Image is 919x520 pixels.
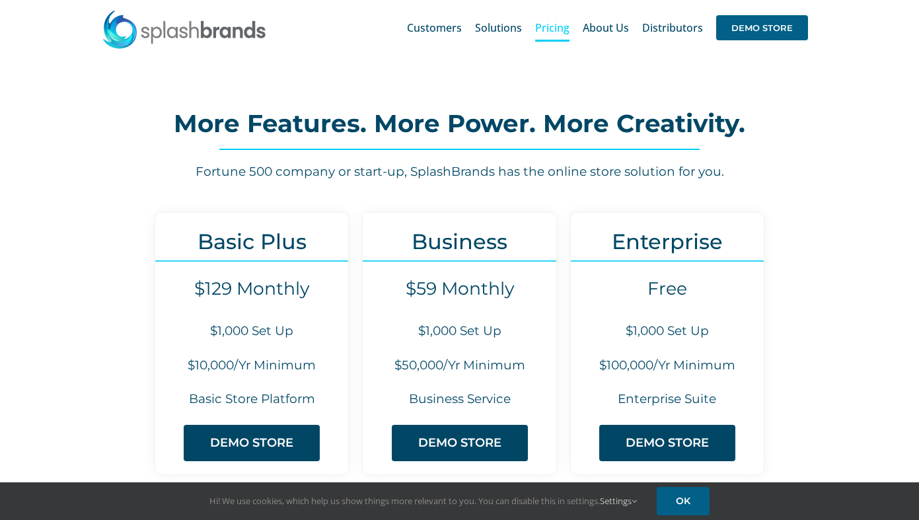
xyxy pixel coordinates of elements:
[716,15,808,40] span: DEMO STORE
[155,357,348,375] h6: $10,000/Yr Minimum
[571,357,764,375] h6: $100,000/Yr Minimum
[102,9,267,49] img: SplashBrands.com Logo
[642,22,703,33] span: Distributors
[535,7,570,49] a: Pricing
[363,278,556,299] h4: $59 Monthly
[642,7,703,49] a: Distributors
[571,278,764,299] h4: Free
[535,22,570,33] span: Pricing
[407,22,462,33] span: Customers
[363,322,556,340] h6: $1,000 Set Up
[184,425,320,461] a: DEMO STORE
[571,390,764,408] h6: Enterprise Suite
[571,229,764,254] h3: Enterprise
[583,22,629,33] span: About Us
[599,425,735,461] a: DEMO STORE
[155,322,348,340] h6: $1,000 Set Up
[392,425,528,461] a: DEMO STORE
[66,163,853,181] h6: Fortune 500 company or start-up, SplashBrands has the online store solution for you.
[155,278,348,299] h4: $129 Monthly
[407,7,808,49] nav: Main Menu
[155,229,348,254] h3: Basic Plus
[209,495,637,507] span: Hi! We use cookies, which help us show things more relevant to you. You can disable this in setti...
[363,390,556,408] h6: Business Service
[571,322,764,340] h6: $1,000 Set Up
[418,436,501,450] span: DEMO STORE
[626,436,709,450] span: DEMO STORE
[475,22,522,33] span: Solutions
[210,436,293,450] span: DEMO STORE
[657,487,710,515] a: OK
[716,7,808,49] a: DEMO STORE
[363,229,556,254] h3: Business
[407,7,462,49] a: Customers
[600,495,637,507] a: Settings
[363,357,556,375] h6: $50,000/Yr Minimum
[155,390,348,408] h6: Basic Store Platform
[66,110,853,137] h2: More Features. More Power. More Creativity.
